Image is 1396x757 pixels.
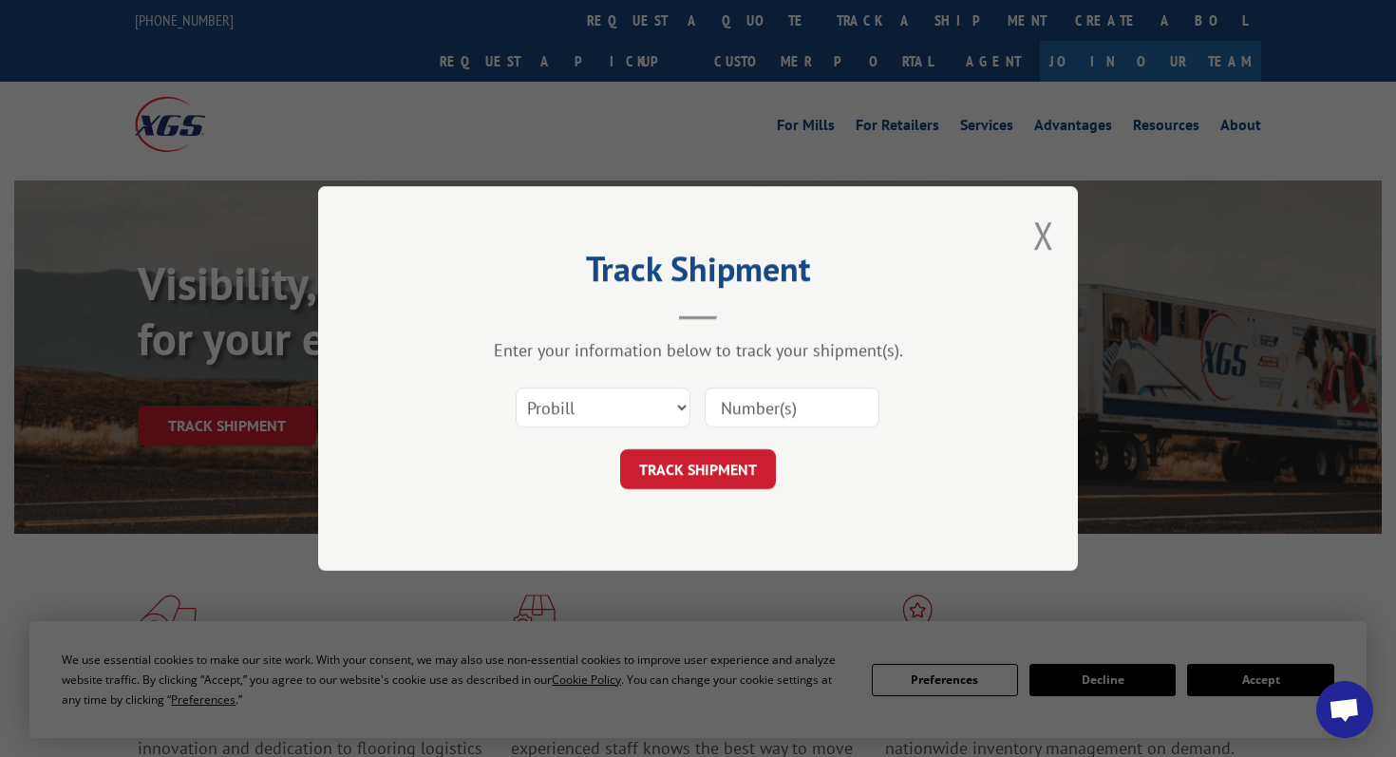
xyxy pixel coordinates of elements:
[620,449,776,489] button: TRACK SHIPMENT
[1033,210,1054,260] button: Close modal
[705,388,879,427] input: Number(s)
[1316,681,1373,738] div: Open chat
[413,255,983,292] h2: Track Shipment
[413,339,983,361] div: Enter your information below to track your shipment(s).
